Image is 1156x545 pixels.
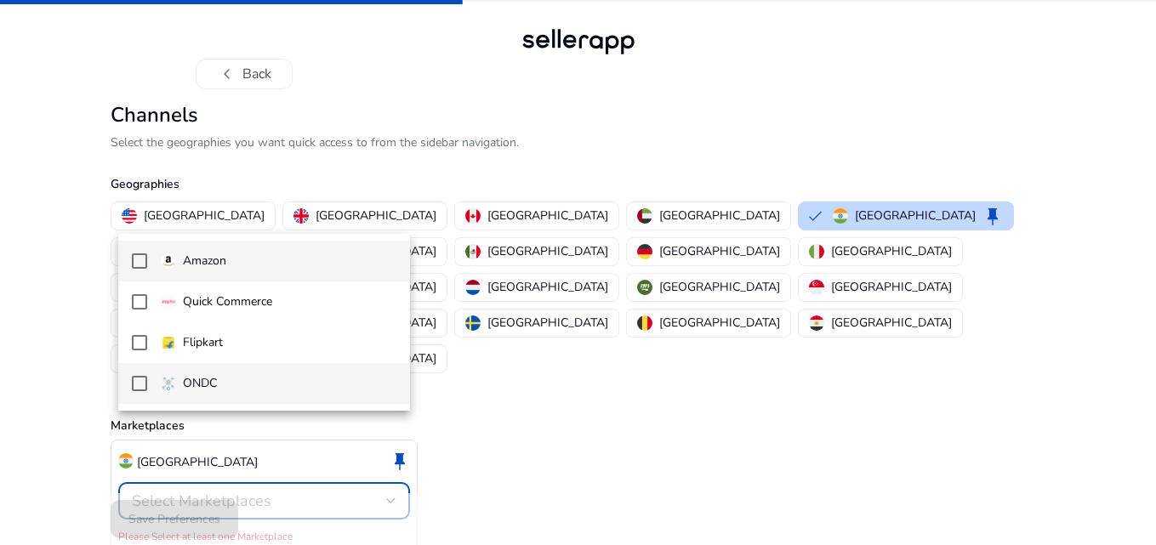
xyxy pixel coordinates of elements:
[183,252,226,270] p: Amazon
[183,292,272,311] p: Quick Commerce
[183,333,223,352] p: Flipkart
[161,376,176,391] img: ondc-sm.webp
[183,374,217,393] p: ONDC
[161,335,176,350] img: flipkart.svg
[161,294,176,309] img: quick-commerce.gif
[161,253,176,269] img: amazon.svg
